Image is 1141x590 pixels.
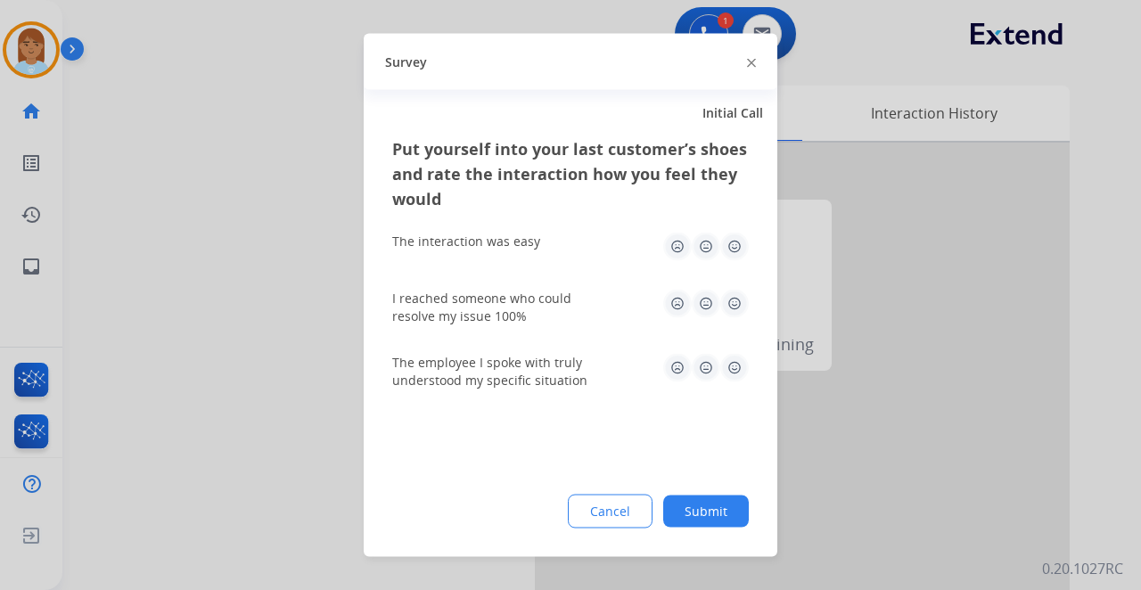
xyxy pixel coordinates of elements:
[663,496,749,528] button: Submit
[392,233,540,250] div: The interaction was easy
[385,53,427,70] span: Survey
[747,58,756,67] img: close-button
[392,136,749,211] h3: Put yourself into your last customer’s shoes and rate the interaction how you feel they would
[702,104,763,122] span: Initial Call
[568,495,653,529] button: Cancel
[392,354,606,389] div: The employee I spoke with truly understood my specific situation
[1042,558,1123,579] p: 0.20.1027RC
[392,290,606,325] div: I reached someone who could resolve my issue 100%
